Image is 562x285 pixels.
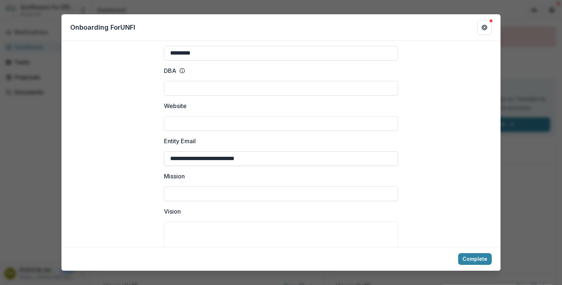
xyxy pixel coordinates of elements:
[477,20,492,35] button: Get Help
[164,172,185,181] p: Mission
[458,253,492,265] button: Complete
[164,207,181,216] p: Vision
[164,137,196,145] p: Entity Email
[164,101,187,110] p: Website
[70,22,135,32] p: Onboarding For UNFI
[164,66,176,75] p: DBA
